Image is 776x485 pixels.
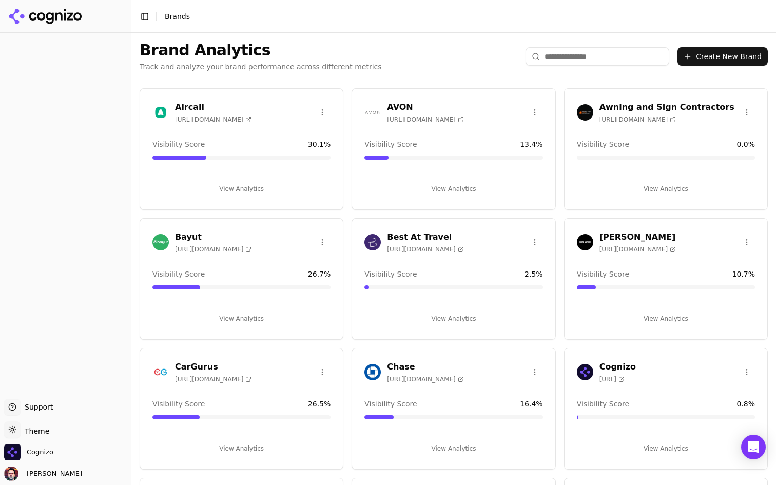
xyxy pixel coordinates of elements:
[364,234,381,250] img: Best At Travel
[741,435,766,459] div: Open Intercom Messenger
[364,104,381,121] img: AVON
[736,399,755,409] span: 0.8 %
[165,12,190,21] span: Brands
[577,234,593,250] img: Buck Mason
[152,364,169,380] img: CarGurus
[599,231,676,243] h3: [PERSON_NAME]
[577,440,755,457] button: View Analytics
[4,467,18,481] img: Deniz Ozcan
[175,245,251,254] span: [URL][DOMAIN_NAME]
[732,269,755,279] span: 10.7 %
[152,440,331,457] button: View Analytics
[152,181,331,197] button: View Analytics
[599,245,676,254] span: [URL][DOMAIN_NAME]
[577,139,629,149] span: Visibility Score
[4,467,82,481] button: Open user button
[577,364,593,380] img: Cognizo
[525,269,543,279] span: 2.5 %
[4,444,21,460] img: Cognizo
[165,11,747,22] nav: breadcrumb
[387,245,463,254] span: [URL][DOMAIN_NAME]
[140,62,382,72] p: Track and analyze your brand performance across different metrics
[577,311,755,327] button: View Analytics
[577,399,629,409] span: Visibility Score
[308,399,331,409] span: 26.5 %
[364,440,542,457] button: View Analytics
[152,139,205,149] span: Visibility Score
[364,139,417,149] span: Visibility Score
[175,115,251,124] span: [URL][DOMAIN_NAME]
[152,269,205,279] span: Visibility Score
[599,361,636,373] h3: Cognizo
[152,234,169,250] img: Bayut
[23,469,82,478] span: [PERSON_NAME]
[152,104,169,121] img: Aircall
[27,448,53,457] span: Cognizo
[577,269,629,279] span: Visibility Score
[364,399,417,409] span: Visibility Score
[152,399,205,409] span: Visibility Score
[175,361,251,373] h3: CarGurus
[577,181,755,197] button: View Analytics
[175,231,251,243] h3: Bayut
[387,361,463,373] h3: Chase
[308,269,331,279] span: 26.7 %
[21,427,49,435] span: Theme
[387,101,463,113] h3: AVON
[677,47,768,66] button: Create New Brand
[599,101,734,113] h3: Awning and Sign Contractors
[387,375,463,383] span: [URL][DOMAIN_NAME]
[387,115,463,124] span: [URL][DOMAIN_NAME]
[387,231,463,243] h3: Best At Travel
[364,364,381,380] img: Chase
[308,139,331,149] span: 30.1 %
[520,139,542,149] span: 13.4 %
[520,399,542,409] span: 16.4 %
[152,311,331,327] button: View Analytics
[364,269,417,279] span: Visibility Score
[577,104,593,121] img: Awning and Sign Contractors
[175,101,251,113] h3: Aircall
[140,41,382,60] h1: Brand Analytics
[599,375,625,383] span: [URL]
[175,375,251,383] span: [URL][DOMAIN_NAME]
[736,139,755,149] span: 0.0 %
[364,181,542,197] button: View Analytics
[364,311,542,327] button: View Analytics
[21,402,53,412] span: Support
[599,115,676,124] span: [URL][DOMAIN_NAME]
[4,444,53,460] button: Open organization switcher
